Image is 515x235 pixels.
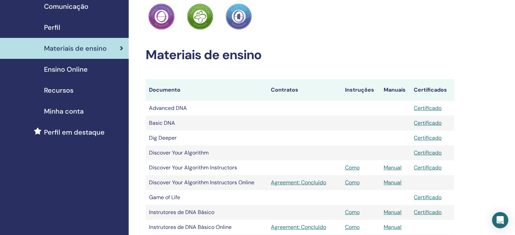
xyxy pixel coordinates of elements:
[146,131,267,145] td: Dig Deeper
[148,3,175,30] img: Practitioner
[44,85,73,95] span: Recursos
[271,223,338,231] a: Agreement: Concluído
[384,179,402,186] a: Manual
[492,212,508,228] div: Open Intercom Messenger
[146,116,267,131] td: Basic DNA
[410,79,454,101] th: Certificados
[414,194,442,201] a: Certificado
[187,3,213,30] img: Practitioner
[414,119,442,126] a: Certificado
[44,64,88,74] span: Ensino Online
[414,209,442,216] a: Certificado
[380,79,410,101] th: Manuais
[146,205,267,220] td: Instrutores de DNA Básico
[146,160,267,175] td: Discover Your Algorithm Instructors
[345,164,359,171] a: Como
[414,104,442,112] a: Certificado
[44,106,84,116] span: Minha conta
[345,179,359,186] a: Como
[146,220,267,235] td: Instrutores de DNA Básico Online
[414,164,442,171] a: Certificado
[384,209,402,216] a: Manual
[384,164,402,171] a: Manual
[44,1,88,11] span: Comunicação
[44,22,60,32] span: Perfil
[146,79,267,101] th: Documento
[271,179,338,187] a: Agreement: Concluído
[345,209,359,216] a: Como
[44,127,105,137] span: Perfil em destaque
[44,43,107,53] span: Materiais de ensino
[146,101,267,116] td: Advanced DNA
[384,224,402,231] a: Manual
[414,134,442,141] a: Certificado
[226,3,252,30] img: Practitioner
[341,79,380,101] th: Instruções
[267,79,341,101] th: Contratos
[146,47,454,63] h2: Materiais de ensino
[345,224,359,231] a: Como
[146,190,267,205] td: Game of Life
[146,145,267,160] td: Discover Your Algorithm
[414,149,442,156] a: Certificado
[146,175,267,190] td: Discover Your Algorithm Instructors Online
